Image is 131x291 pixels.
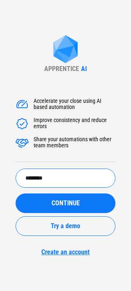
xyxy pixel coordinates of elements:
img: Accelerate [16,98,29,111]
span: Try a demo [51,223,80,229]
div: APPRENTICE [44,65,79,73]
div: AI [81,65,87,73]
img: Accelerate [16,136,29,149]
div: Share your automations with other team members [34,136,115,149]
div: Improve consistency and reduce errors [34,117,115,130]
a: Create an account [16,248,115,256]
img: Accelerate [16,117,29,130]
span: CONTINUE [52,200,80,207]
button: CONTINUE [16,193,115,213]
img: Apprentice AI [49,35,82,65]
button: Try a demo [16,216,115,236]
div: Accelerate your close using AI based automation [34,98,115,111]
